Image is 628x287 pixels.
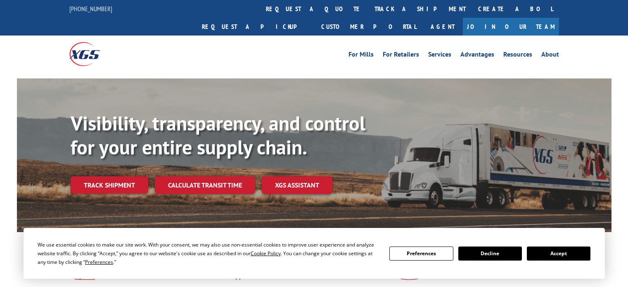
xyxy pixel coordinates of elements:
a: XGS ASSISTANT [262,176,332,194]
button: Preferences [389,247,453,261]
div: We use essential cookies to make our site work. With your consent, we may also use non-essential ... [38,240,379,266]
a: For Retailers [383,51,419,60]
a: Customer Portal [315,18,422,36]
b: Visibility, transparency, and control for your entire supply chain. [71,110,365,160]
a: Advantages [460,51,494,60]
a: For Mills [348,51,374,60]
a: Track shipment [71,176,148,194]
div: Cookie Consent Prompt [24,228,605,279]
a: Agent [422,18,463,36]
button: Decline [458,247,522,261]
a: Join Our Team [463,18,559,36]
a: About [541,51,559,60]
button: Accept [527,247,590,261]
a: [PHONE_NUMBER] [69,5,112,13]
a: Services [428,51,451,60]
a: Resources [503,51,532,60]
a: Calculate transit time [155,176,255,194]
span: Preferences [85,259,113,266]
a: Request a pickup [196,18,315,36]
span: Cookie Policy [251,250,281,257]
